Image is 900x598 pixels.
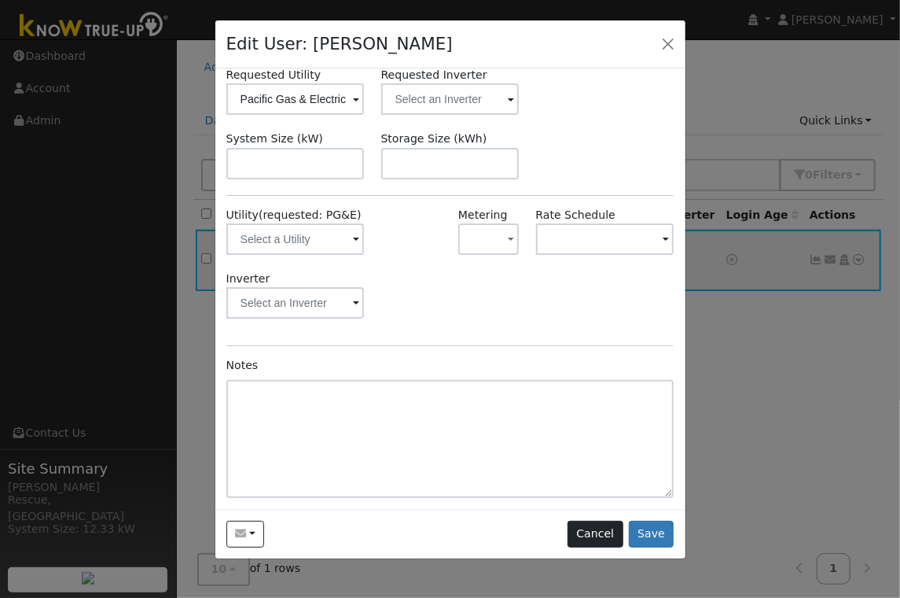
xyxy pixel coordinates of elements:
[226,207,362,223] label: Utility
[381,83,520,115] input: Select an Inverter
[226,357,259,374] label: Notes
[381,67,520,83] label: Requested Inverter
[381,131,487,147] label: Storage Size (kWh)
[226,67,365,83] label: Requested Utility
[458,207,508,223] label: Metering
[536,207,615,223] label: Rate Schedule
[259,209,362,221] span: (requested: PG&E)
[226,31,453,57] h4: Edit User: [PERSON_NAME]
[629,521,674,548] button: Save
[226,83,365,115] input: Select a Utility
[226,287,365,319] input: Select an Inverter
[226,521,265,548] button: ryhan111@gmail.com
[226,223,365,255] input: Select a Utility
[226,131,323,147] label: System Size (kW)
[226,271,270,287] label: Inverter
[568,521,623,548] button: Cancel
